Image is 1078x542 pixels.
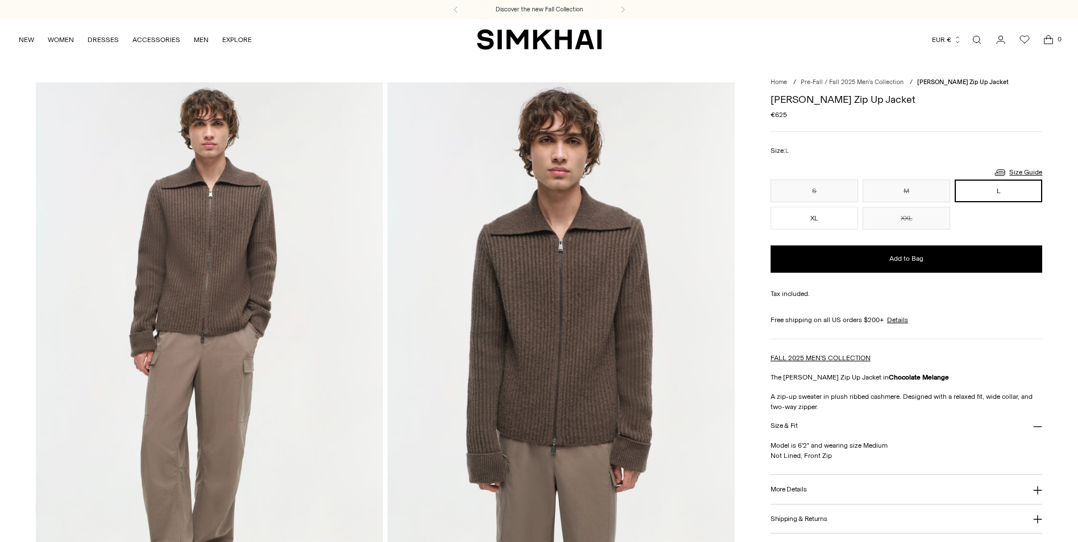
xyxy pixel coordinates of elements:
[887,315,908,325] a: Details
[771,354,871,362] a: FALL 2025 MEN'S COLLECTION
[48,27,74,52] a: WOMEN
[771,94,1043,105] h1: [PERSON_NAME] Zip Up Jacket
[932,27,962,52] button: EUR €
[222,27,252,52] a: EXPLORE
[771,391,1043,412] p: A zip-up sweater in plush ribbed cashmere. Designed with a relaxed fit, wide collar, and two-way ...
[771,475,1043,504] button: More Details
[771,412,1043,441] button: Size & Fit
[889,373,949,381] strong: Chocolate Melange
[771,110,787,120] span: €625
[785,147,789,155] span: L
[917,78,1009,86] span: [PERSON_NAME] Zip Up Jacket
[910,78,913,87] div: /
[1037,28,1060,51] a: Open cart modal
[793,78,796,87] div: /
[496,5,583,14] a: Discover the new Fall Collection
[889,254,923,264] span: Add to Bag
[771,289,1043,299] div: Tax included.
[863,207,950,230] button: XXL
[965,28,988,51] a: Open search modal
[1054,34,1064,44] span: 0
[993,165,1042,180] a: Size Guide
[19,27,34,52] a: NEW
[771,180,858,202] button: S
[132,27,180,52] a: ACCESSORIES
[771,207,858,230] button: XL
[771,422,798,430] h3: Size & Fit
[194,27,209,52] a: MEN
[771,78,787,86] a: Home
[863,180,950,202] button: M
[771,515,827,523] h3: Shipping & Returns
[88,27,119,52] a: DRESSES
[771,486,806,493] h3: More Details
[801,78,904,86] a: Pre-Fall / Fall 2025 Men's Collection
[1013,28,1036,51] a: Wishlist
[989,28,1012,51] a: Go to the account page
[955,180,1042,202] button: L
[771,145,789,156] label: Size:
[477,28,602,51] a: SIMKHAI
[771,315,1043,325] div: Free shipping on all US orders $200+
[771,245,1043,273] button: Add to Bag
[771,440,1043,461] p: Model is 6'2" and wearing size Medium Not Lined, Front Zip
[771,78,1043,87] nav: breadcrumbs
[771,505,1043,533] button: Shipping & Returns
[771,372,1043,382] p: The [PERSON_NAME] Zip Up Jacket in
